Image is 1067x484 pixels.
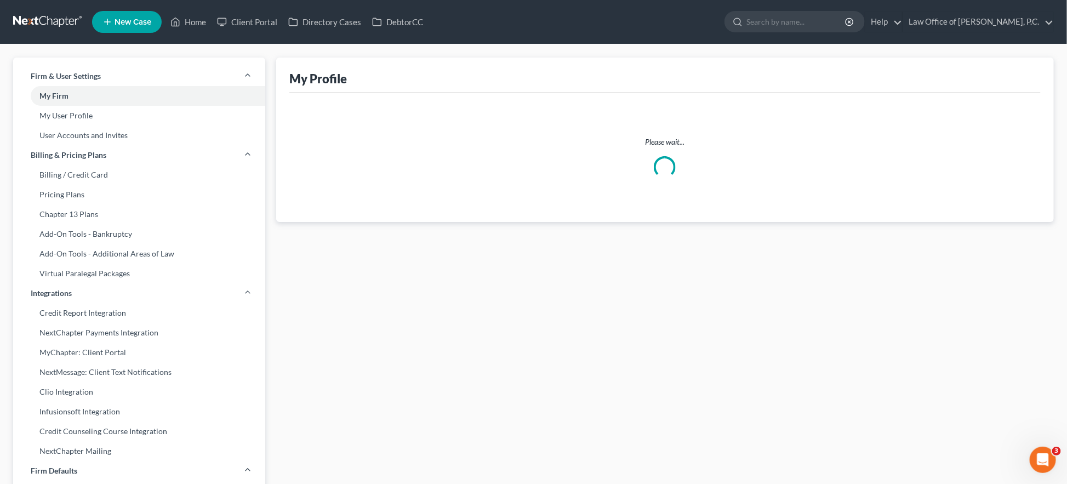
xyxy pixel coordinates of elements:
span: 3 [1052,447,1061,455]
span: Billing & Pricing Plans [31,150,106,161]
a: MyChapter: Client Portal [13,343,265,362]
a: My User Profile [13,106,265,126]
a: Chapter 13 Plans [13,204,265,224]
a: User Accounts and Invites [13,126,265,145]
a: DebtorCC [367,12,429,32]
a: NextChapter Payments Integration [13,323,265,343]
a: My Firm [13,86,265,106]
a: Infusionsoft Integration [13,402,265,422]
a: Add-On Tools - Bankruptcy [13,224,265,244]
a: NextMessage: Client Text Notifications [13,362,265,382]
iframe: Intercom live chat [1030,447,1056,473]
a: Integrations [13,283,265,303]
a: Firm Defaults [13,461,265,481]
span: Firm Defaults [31,465,77,476]
a: Add-On Tools - Additional Areas of Law [13,244,265,264]
a: Credit Counseling Course Integration [13,422,265,441]
a: Client Portal [212,12,283,32]
a: Pricing Plans [13,185,265,204]
a: NextChapter Mailing [13,441,265,461]
span: New Case [115,18,151,26]
a: Firm & User Settings [13,66,265,86]
a: Help [865,12,902,32]
a: Directory Cases [283,12,367,32]
p: Please wait... [298,136,1032,147]
div: My Profile [289,71,347,87]
a: Clio Integration [13,382,265,402]
a: Virtual Paralegal Packages [13,264,265,283]
a: Billing / Credit Card [13,165,265,185]
a: Credit Report Integration [13,303,265,323]
span: Firm & User Settings [31,71,101,82]
a: Home [165,12,212,32]
span: Integrations [31,288,72,299]
a: Billing & Pricing Plans [13,145,265,165]
input: Search by name... [746,12,847,32]
a: Law Office of [PERSON_NAME], P.C. [903,12,1053,32]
